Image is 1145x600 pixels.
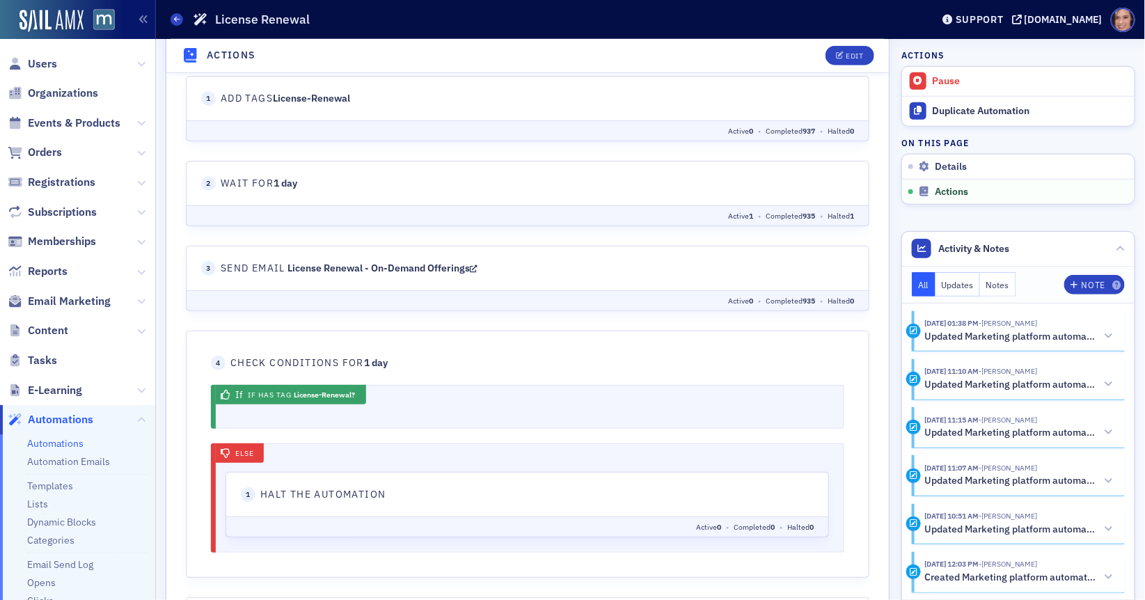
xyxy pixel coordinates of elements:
a: License Renewal - On-Demand Offerings [121,230,311,242]
button: Pause [902,67,1135,96]
span: Active [562,264,587,274]
span: • [649,179,661,189]
span: Organizations [28,86,98,101]
span: Wait for [54,581,131,595]
span: E-Learning [28,383,82,398]
span: Halted [649,179,688,189]
span: Katie Foo [979,366,1037,376]
time: 4/25/2024 11:07 AM [924,463,979,473]
h5: Updated Marketing platform automation: License Renewal [924,427,1097,439]
a: View Homepage [84,9,115,33]
a: Email Send Log [27,558,93,571]
button: Notes [980,272,1016,297]
span: Halted [608,490,647,500]
span: Completed [599,94,649,104]
span: Completed [599,179,649,189]
span: Wait for [54,144,131,159]
span: 0 [604,490,608,500]
a: Lists [27,498,48,510]
span: 5 [35,581,49,595]
a: Events & Products [8,116,120,131]
span: 935 [636,179,649,189]
a: Users [8,56,57,72]
span: Tasks [28,353,57,368]
button: Updated Marketing platform automation: License Renewal [924,425,1115,440]
button: [DOMAIN_NAME] [1012,15,1107,24]
a: Categories [27,534,74,546]
a: Content [8,323,68,338]
button: Updated Marketing platform automation: License Renewal [924,474,1115,489]
h4: Actions [901,49,945,61]
a: SailAMX [19,10,84,32]
time: 4/25/2024 10:51 AM [924,511,979,521]
span: 1 day [107,581,131,594]
h5: Created Marketing platform automation: License Renewal [924,571,1097,584]
a: Templates [27,480,73,492]
span: If [69,356,77,370]
h4: On this page [901,136,1135,149]
button: Edit [826,46,874,65]
span: Katie Foo [979,318,1037,328]
span: Katie Foo [979,511,1037,521]
h5: Updated Marketing platform automation: License Renewal [924,523,1097,536]
h5: Updated Marketing platform automation: License Renewal [924,331,1097,343]
div: Support [956,13,1004,26]
span: Content [28,323,68,338]
span: 1 [684,179,688,189]
span: Profile [1111,8,1135,32]
button: Updated Marketing platform automation: License Renewal [924,522,1115,537]
span: Actions [935,186,968,198]
span: • [587,264,599,274]
span: Completed [599,264,649,274]
a: Registrations [8,175,95,190]
img: SailAMX [93,9,115,31]
span: • [555,490,567,500]
time: 5/13/2024 11:10 AM [924,366,979,376]
a: E-Learning [8,383,82,398]
span: 0 [643,490,647,500]
span: 0 [551,490,555,500]
div: Activity [906,420,921,434]
a: Reports [8,264,68,279]
span: Registrations [28,175,95,190]
span: Automations [28,412,93,427]
time: 4/11/2024 12:03 PM [924,559,979,569]
span: Email Marketing [28,294,111,309]
h5: Updated Marketing platform automation: License Renewal [924,379,1097,391]
span: Active [562,179,587,189]
span: 1 day [107,145,131,157]
span: Halted [649,94,688,104]
span: Katie Foo [979,415,1037,425]
span: Halted [649,264,688,274]
h4: Actions [207,49,256,63]
div: Activity [906,565,921,579]
button: All [912,272,935,297]
a: Automation Emails [27,455,110,468]
span: • [608,490,621,500]
span: License-Renewal [128,358,186,368]
span: 0 [583,264,587,274]
span: Active [530,490,555,500]
span: Orders [28,145,62,160]
span: 2 [35,144,49,159]
span: Halt the automation [94,455,220,470]
div: Pause [933,75,1128,88]
a: Automations [27,437,84,450]
span: • [649,94,661,104]
a: Organizations [8,86,98,101]
span: Check Conditions For [64,324,221,338]
span: 935 [636,264,649,274]
button: Updates [935,272,981,297]
span: • [587,94,599,104]
div: Activity [906,516,921,531]
h5: Updated Marketing platform automation: License Renewal [924,475,1097,487]
button: Updated Marketing platform automation: License Renewal [924,377,1115,392]
span: Details [935,161,967,173]
span: 1 [583,179,587,189]
a: Memberships [8,234,96,249]
div: Activity [906,372,921,386]
time: 4/29/2024 11:15 AM [924,415,979,425]
span: Active [562,94,587,104]
span: Subscriptions [28,205,97,220]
